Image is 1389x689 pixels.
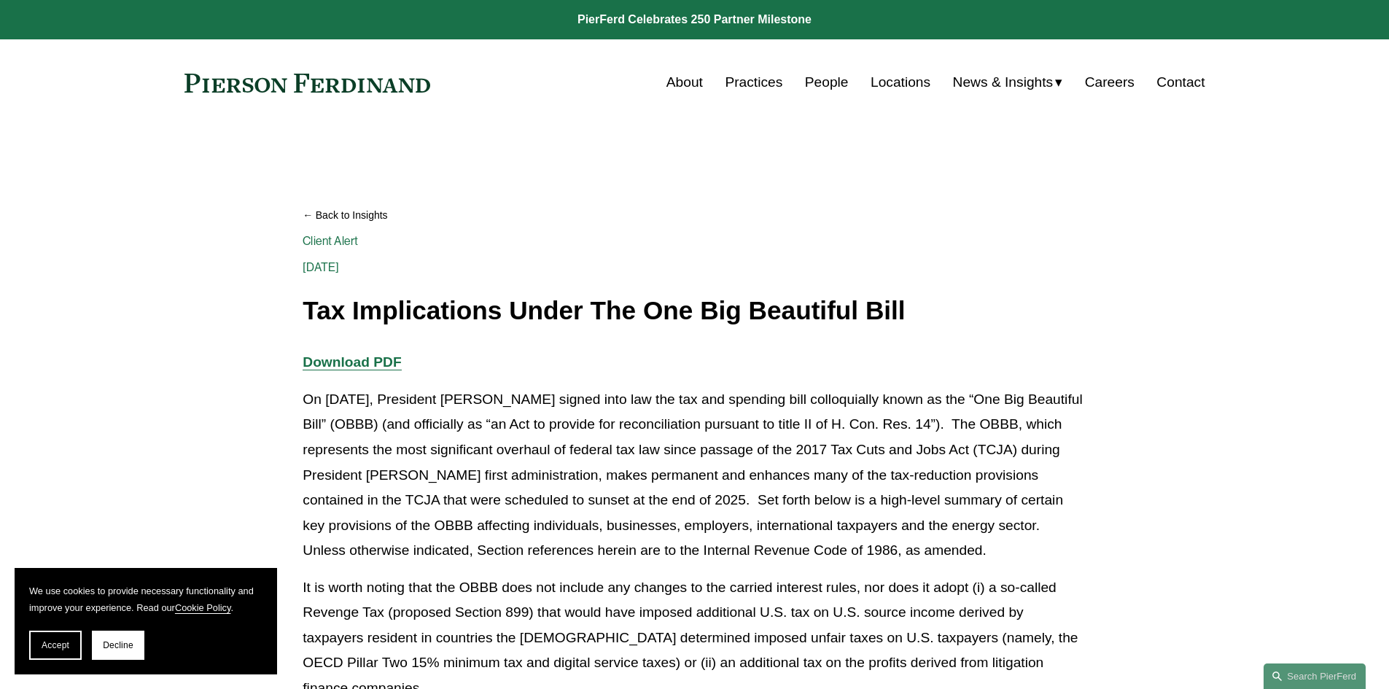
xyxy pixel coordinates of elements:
a: Client Alert [303,234,358,248]
a: Cookie Policy [175,602,231,613]
button: Decline [92,631,144,660]
span: News & Insights [953,70,1054,96]
p: We use cookies to provide necessary functionality and improve your experience. Read our . [29,583,262,616]
button: Accept [29,631,82,660]
a: Practices [725,69,782,96]
section: Cookie banner [15,568,277,674]
a: Back to Insights [303,203,1086,228]
a: People [805,69,849,96]
a: Contact [1156,69,1205,96]
a: Locations [871,69,930,96]
span: Accept [42,640,69,650]
a: Careers [1085,69,1135,96]
a: About [666,69,703,96]
span: Decline [103,640,133,650]
a: folder dropdown [953,69,1063,96]
a: Search this site [1264,663,1366,689]
h1: Tax Implications Under The One Big Beautiful Bill [303,297,1086,325]
span: [DATE] [303,260,339,274]
a: Download PDF [303,354,401,370]
p: On [DATE], President [PERSON_NAME] signed into law the tax and spending bill colloquially known a... [303,387,1086,564]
